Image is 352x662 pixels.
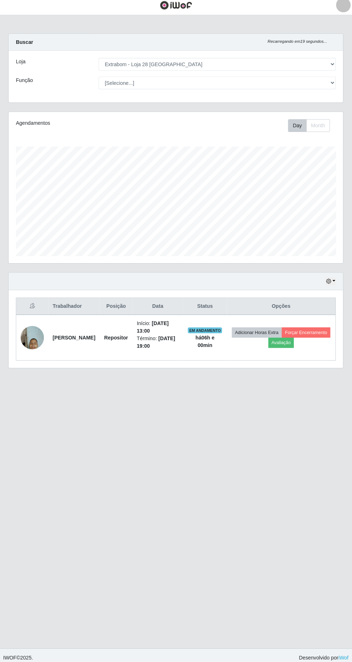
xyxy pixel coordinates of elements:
[138,335,179,350] li: Término:
[6,650,19,656] span: IWOF
[18,62,28,69] label: Loja
[160,5,192,14] img: CoreUI Logo
[101,298,133,315] th: Posição
[105,335,129,341] strong: Repositor
[287,122,328,135] div: First group
[287,122,334,135] div: Toolbar with button groups
[305,122,328,135] button: Month
[6,649,35,657] span: © 2025 .
[18,80,35,88] label: Função
[195,335,214,348] strong: há 06 h e 00 min
[267,338,293,348] button: Avaliação
[226,298,333,315] th: Opções
[18,43,35,49] strong: Buscar
[281,328,329,338] button: Forçar Encerramento
[138,320,179,335] li: Início:
[133,298,183,315] th: Data
[55,335,97,341] strong: [PERSON_NAME]
[188,328,222,333] span: EM ANDAMENTO
[231,328,281,338] button: Adicionar Horas Extra
[287,122,305,135] button: Day
[336,650,346,656] a: iWof
[267,43,325,47] i: Recarregando em 19 segundos...
[183,298,226,315] th: Status
[297,649,346,657] span: Desenvolvido por
[50,298,101,315] th: Trabalhador
[23,317,46,358] img: 1756825984216.jpeg
[138,320,169,334] time: [DATE] 13:00
[18,122,143,130] div: Agendamentos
